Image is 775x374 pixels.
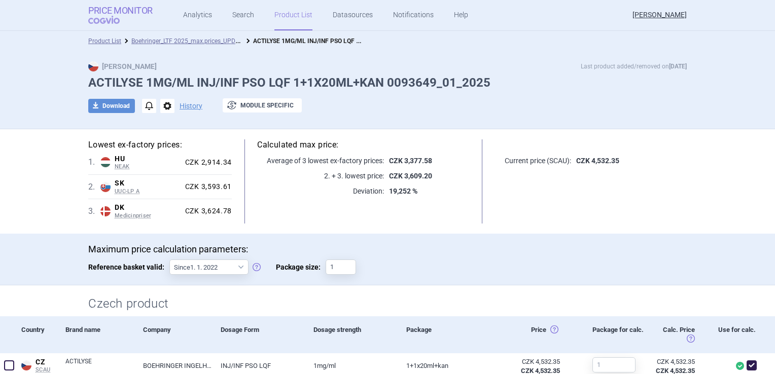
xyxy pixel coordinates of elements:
[88,156,100,168] span: 1 .
[181,207,232,216] div: CZK 3,624.78
[646,316,708,353] div: Calc. Price
[326,259,356,275] input: Package size:
[243,36,365,46] li: ACTILYSE 1MG/ML INJ/INF PSO LQF 1+1X20ML+KAN 0093649_01_2025
[88,36,121,46] li: Product List
[115,212,181,219] span: Medicinpriser
[495,156,571,166] p: Current price (SCAU):
[18,356,58,373] a: CZCZSCAU
[257,186,384,196] p: Deviation:
[653,357,695,366] div: CZK 4,532.35
[592,357,636,372] input: 1
[276,259,326,275] span: Package size:
[88,181,100,193] span: 2 .
[88,38,121,45] a: Product List
[88,139,232,151] h5: Lowest ex-factory prices:
[100,182,111,192] img: Slovakia
[88,61,98,71] img: CZ
[88,99,135,113] button: Download
[115,203,181,212] span: DK
[581,61,687,71] p: Last product added/removed on
[121,36,243,46] li: Boehringer_LTF 2025_max.prices_UPDATED 29.05.2025_ALL
[115,188,181,195] span: UUC-LP A
[180,102,202,109] button: History
[88,259,169,275] span: Reference basket valid:
[88,205,100,217] span: 3 .
[181,182,232,192] div: CZK 3,593.61
[500,357,560,366] div: CZK 4,532.35
[257,156,384,166] p: Average of 3 lowest ex-factory prices:
[399,316,491,353] div: Package
[88,244,687,255] p: Maximum price calculation parameters:
[36,358,58,367] span: CZ
[21,360,31,370] img: Czech Republic
[18,316,58,353] div: Country
[708,316,761,353] div: Use for calc.
[115,179,181,188] span: SK
[257,139,470,151] h5: Calculated max price:
[389,172,432,180] strong: CZK 3,609.20
[88,6,153,16] strong: Price Monitor
[88,295,687,312] h2: Czech product
[131,35,282,45] a: Boehringer_LTF 2025_max.prices_UPDATED [DATE]_ALL
[88,6,153,25] a: Price MonitorCOGVIO
[223,98,302,113] button: Module specific
[88,76,687,90] h1: ACTILYSE 1MG/ML INJ/INF PSO LQF 1+1X20ML+KAN 0093649_01_2025
[389,157,432,165] strong: CZK 3,377.58
[88,16,134,24] span: COGVIO
[389,187,417,195] strong: 19,252 %
[36,366,58,373] span: SCAU
[492,316,585,353] div: Price
[669,63,687,70] strong: [DATE]
[115,163,181,170] span: NEAK
[576,157,619,165] strong: CZK 4,532.35
[585,316,646,353] div: Package for calc.
[253,35,455,45] strong: ACTILYSE 1MG/ML INJ/INF PSO LQF 1+1X20ML+KAN 0093649_01_2025
[88,62,157,70] strong: [PERSON_NAME]
[181,158,232,167] div: CZK 2,914.34
[135,316,213,353] div: Company
[115,155,181,164] span: HU
[58,316,135,353] div: Brand name
[213,316,306,353] div: Dosage Form
[257,171,384,181] p: 2. + 3. lowest price:
[100,206,111,216] img: Denmark
[169,259,249,275] select: Reference basket valid:
[306,316,399,353] div: Dosage strength
[100,157,111,167] img: Hungary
